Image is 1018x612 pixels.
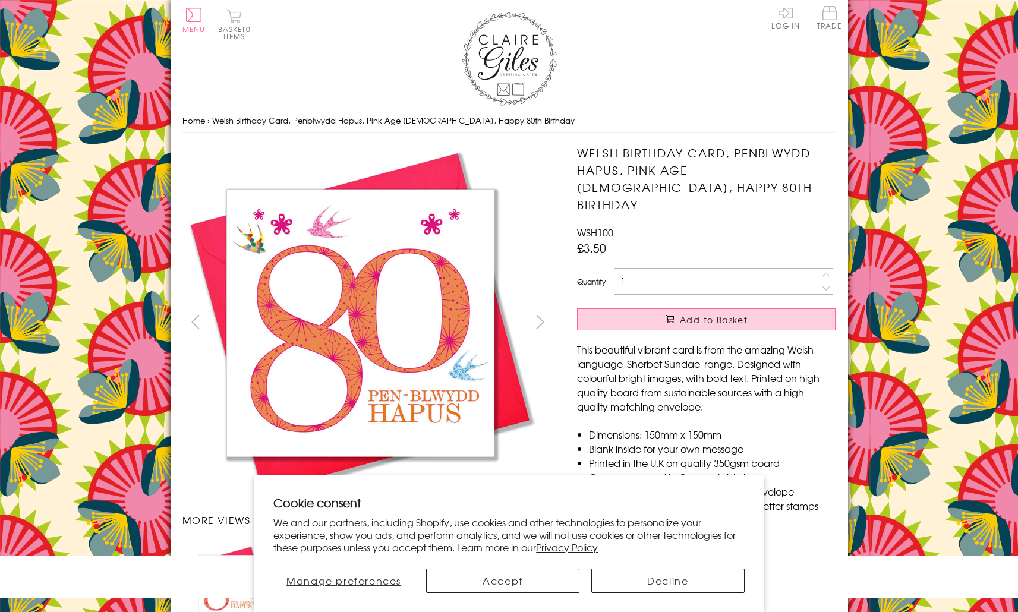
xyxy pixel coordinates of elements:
a: Privacy Policy [536,540,598,554]
span: Menu [182,24,206,34]
label: Quantity [577,276,606,287]
span: £3.50 [577,239,606,256]
button: Basket0 items [218,10,251,40]
span: WSH100 [577,225,613,239]
img: Welsh Birthday Card, Penblwydd Hapus, Pink Age 80, Happy 80th Birthday [182,144,539,501]
span: › [207,115,210,126]
li: Printed in the U.K on quality 350gsm board [589,456,836,470]
button: Decline [591,569,745,593]
button: next [527,308,553,335]
h3: More views [182,513,554,527]
li: Blank inside for your own message [589,441,836,456]
span: 0 items [223,24,251,42]
a: Home [182,115,205,126]
span: Add to Basket [680,314,748,326]
span: Welsh Birthday Card, Penblwydd Hapus, Pink Age [DEMOGRAPHIC_DATA], Happy 80th Birthday [212,115,575,126]
a: Trade [817,6,842,31]
h1: Welsh Birthday Card, Penblwydd Hapus, Pink Age [DEMOGRAPHIC_DATA], Happy 80th Birthday [577,144,836,213]
span: Manage preferences [286,573,401,588]
p: This beautiful vibrant card is from the amazing Welsh language 'Sherbet Sundae' range. Designed w... [577,342,836,414]
span: Trade [817,6,842,29]
button: Menu [182,8,206,33]
button: Manage preferences [273,569,414,593]
a: Log In [771,6,800,29]
li: Dimensions: 150mm x 150mm [589,427,836,441]
h2: Cookie consent [273,494,745,511]
li: Comes wrapped in Compostable bag [589,470,836,484]
p: We and our partners, including Shopify, use cookies and other technologies to personalize your ex... [273,516,745,553]
button: prev [182,308,209,335]
nav: breadcrumbs [182,109,836,133]
img: Claire Giles Greetings Cards [462,12,557,106]
button: Accept [426,569,579,593]
button: Add to Basket [577,308,836,330]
